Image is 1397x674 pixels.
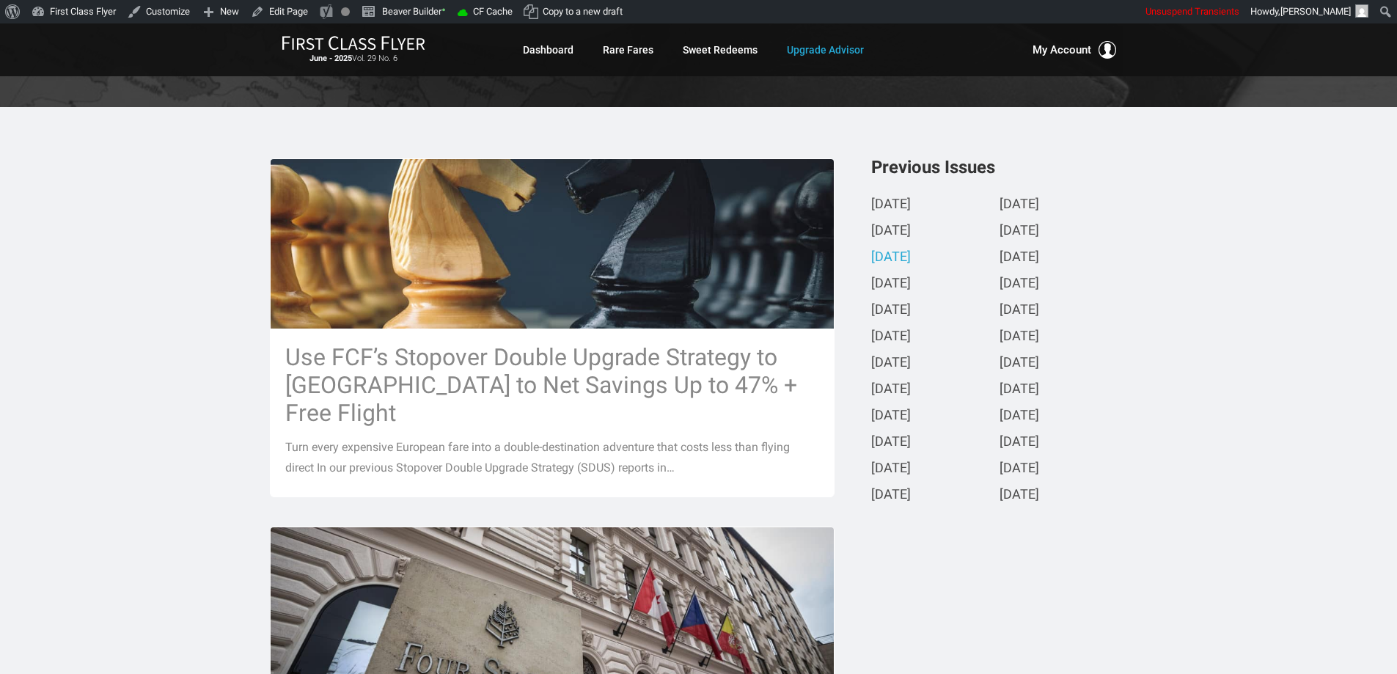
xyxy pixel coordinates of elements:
[871,303,911,318] a: [DATE]
[1000,382,1039,398] a: [DATE]
[1000,356,1039,371] a: [DATE]
[871,250,911,265] a: [DATE]
[270,158,835,497] a: Use FCF’s Stopover Double Upgrade Strategy to [GEOGRAPHIC_DATA] to Net Savings Up to 47% + Free F...
[603,37,653,63] a: Rare Fares
[1145,6,1239,17] span: Unsuspend Transients
[309,54,352,63] strong: June - 2025
[282,35,425,51] img: First Class Flyer
[1000,488,1039,503] a: [DATE]
[523,37,573,63] a: Dashboard
[1000,303,1039,318] a: [DATE]
[1000,435,1039,450] a: [DATE]
[1000,197,1039,213] a: [DATE]
[282,35,425,65] a: First Class FlyerJune - 2025Vol. 29 No. 6
[441,2,446,18] span: •
[1000,250,1039,265] a: [DATE]
[871,488,911,503] a: [DATE]
[871,158,1128,176] h3: Previous Issues
[871,461,911,477] a: [DATE]
[871,224,911,239] a: [DATE]
[787,37,864,63] a: Upgrade Advisor
[871,197,911,213] a: [DATE]
[1000,461,1039,477] a: [DATE]
[871,356,911,371] a: [DATE]
[1000,224,1039,239] a: [DATE]
[871,382,911,398] a: [DATE]
[1280,6,1351,17] span: [PERSON_NAME]
[1000,276,1039,292] a: [DATE]
[285,437,819,478] p: Turn every expensive European fare into a double-destination adventure that costs less than flyin...
[871,435,911,450] a: [DATE]
[1000,329,1039,345] a: [DATE]
[1000,409,1039,424] a: [DATE]
[285,343,819,427] h3: Use FCF’s Stopover Double Upgrade Strategy to [GEOGRAPHIC_DATA] to Net Savings Up to 47% + Free F...
[1033,41,1116,59] button: My Account
[871,276,911,292] a: [DATE]
[871,409,911,424] a: [DATE]
[1033,41,1091,59] span: My Account
[282,54,425,64] small: Vol. 29 No. 6
[683,37,758,63] a: Sweet Redeems
[871,329,911,345] a: [DATE]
